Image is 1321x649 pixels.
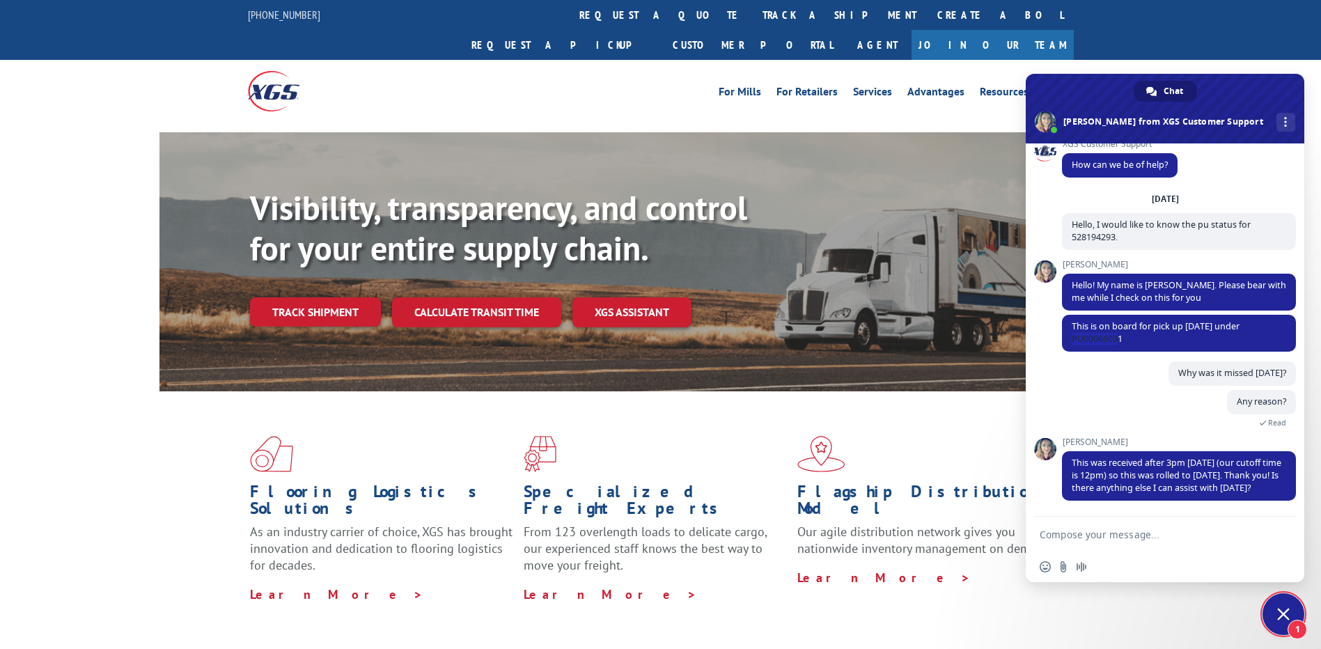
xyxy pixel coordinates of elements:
h1: Flooring Logistics Solutions [250,483,513,524]
a: XGS ASSISTANT [572,297,691,327]
span: This was received after 3pm [DATE] (our cutoff time is 12pm) so this was rolled to [DATE]. Thank ... [1072,457,1281,494]
span: XGS Customer Support [1062,139,1178,149]
span: This is on board for pick up [DATE] under PU00066031 [1072,320,1240,345]
a: For Mills [719,86,761,102]
span: 1 [1288,620,1307,639]
a: Resources [980,86,1029,102]
span: As an industry carrier of choice, XGS has brought innovation and dedication to flooring logistics... [250,524,513,573]
a: Agent [843,30,912,60]
a: Services [853,86,892,102]
a: Learn More > [250,586,423,602]
a: Advantages [907,86,964,102]
span: Hello, I would like to know the pu status for 528194293. [1072,219,1251,243]
a: For Retailers [776,86,838,102]
span: Any reason? [1237,396,1286,407]
div: Chat [1134,81,1197,102]
a: Request a pickup [461,30,662,60]
span: Send a file [1058,561,1069,572]
img: xgs-icon-total-supply-chain-intelligence-red [250,436,293,472]
span: [PERSON_NAME] [1062,437,1296,447]
a: Customer Portal [662,30,843,60]
a: Learn More > [797,570,971,586]
span: Chat [1164,81,1183,102]
span: Hello! My name is [PERSON_NAME]. Please bear with me while I check on this for you [1072,279,1286,304]
span: Read [1268,418,1286,428]
span: Why was it missed [DATE]? [1178,367,1286,379]
a: Learn More > [524,586,697,602]
p: From 123 overlength loads to delicate cargo, our experienced staff knows the best way to move you... [524,524,787,586]
span: Insert an emoji [1040,561,1051,572]
span: Our agile distribution network gives you nationwide inventory management on demand. [797,524,1054,556]
img: xgs-icon-focused-on-flooring-red [524,436,556,472]
span: [PERSON_NAME] [1062,260,1296,269]
h1: Flagship Distribution Model [797,483,1061,524]
a: Track shipment [250,297,381,327]
div: Close chat [1263,593,1304,635]
textarea: Compose your message... [1040,529,1260,541]
b: Visibility, transparency, and control for your entire supply chain. [250,186,747,269]
h1: Specialized Freight Experts [524,483,787,524]
img: xgs-icon-flagship-distribution-model-red [797,436,845,472]
a: Join Our Team [912,30,1074,60]
span: Audio message [1076,561,1087,572]
span: How can we be of help? [1072,159,1168,171]
a: Calculate transit time [392,297,561,327]
a: [PHONE_NUMBER] [248,8,320,22]
div: More channels [1276,113,1295,132]
div: [DATE] [1152,195,1179,203]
